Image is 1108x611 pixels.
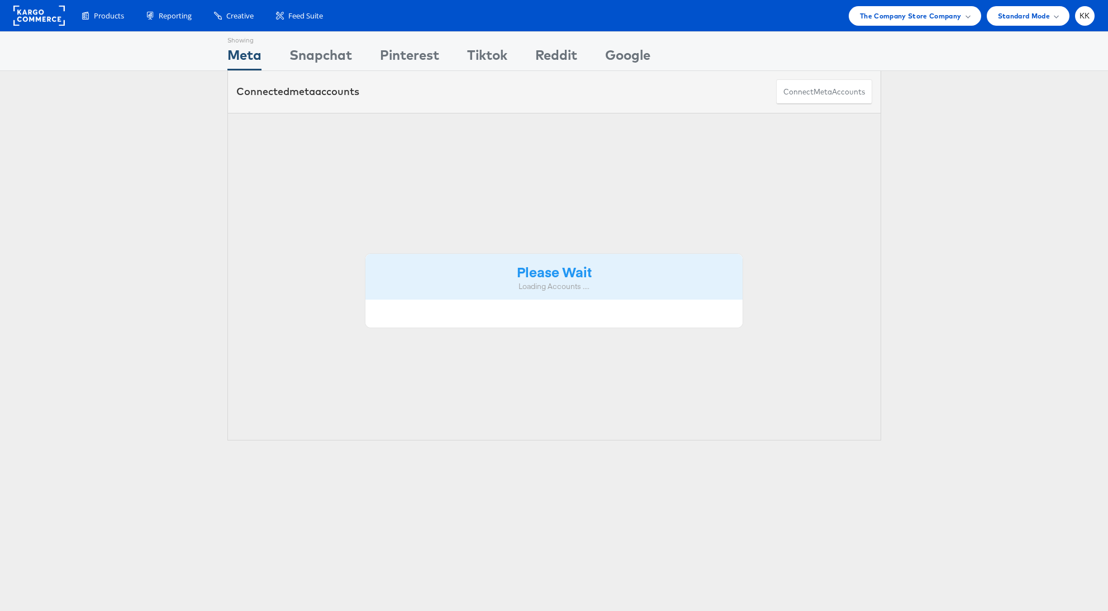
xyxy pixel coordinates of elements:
span: Reporting [159,11,192,21]
div: Showing [227,32,261,45]
div: Connected accounts [236,84,359,99]
span: meta [289,85,315,98]
div: Pinterest [380,45,439,70]
button: ConnectmetaAccounts [776,79,872,105]
span: Creative [226,11,254,21]
div: Google [605,45,650,70]
span: Standard Mode [998,10,1050,22]
div: Meta [227,45,261,70]
span: KK [1080,12,1090,20]
span: meta [814,87,832,97]
div: Tiktok [467,45,507,70]
span: Feed Suite [288,11,323,21]
div: Snapchat [289,45,352,70]
span: Products [94,11,124,21]
div: Loading Accounts .... [374,281,735,292]
strong: Please Wait [517,262,592,281]
div: Reddit [535,45,577,70]
span: The Company Store Company [860,10,962,22]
